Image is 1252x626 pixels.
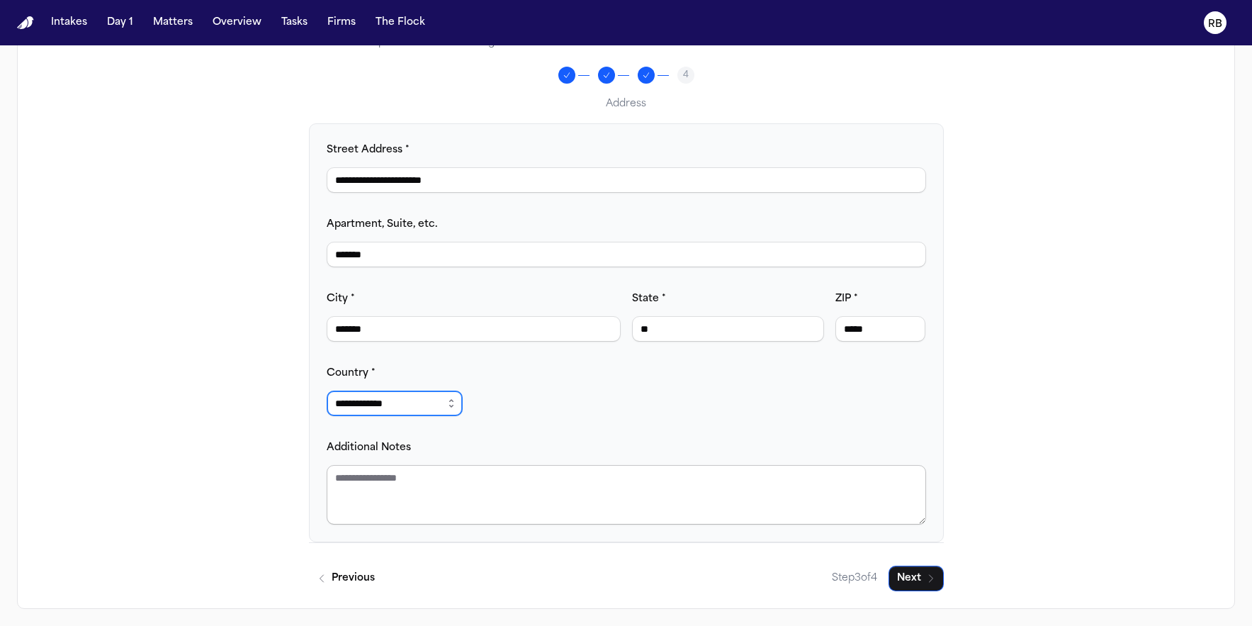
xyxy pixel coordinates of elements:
[370,10,431,35] button: The Flock
[17,16,34,30] a: Home
[147,10,198,35] button: Matters
[606,99,646,109] span: Address
[276,10,313,35] button: Tasks
[207,10,267,35] button: Overview
[327,219,437,230] label: Apartment, Suite, etc.
[835,294,858,304] label: ZIP *
[309,67,944,84] nav: Progress
[632,294,666,304] label: State *
[683,69,689,81] span: 4
[327,145,410,155] label: Street Address *
[322,10,361,35] button: Firms
[327,442,411,453] label: Additional Notes
[45,10,93,35] button: Intakes
[101,10,139,35] button: Day 1
[889,566,944,591] button: Next
[17,16,34,30] img: Finch Logo
[832,571,877,586] span: Step 3 of 4
[327,368,376,379] label: Country *
[309,566,383,591] button: Previous
[327,294,355,304] label: City *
